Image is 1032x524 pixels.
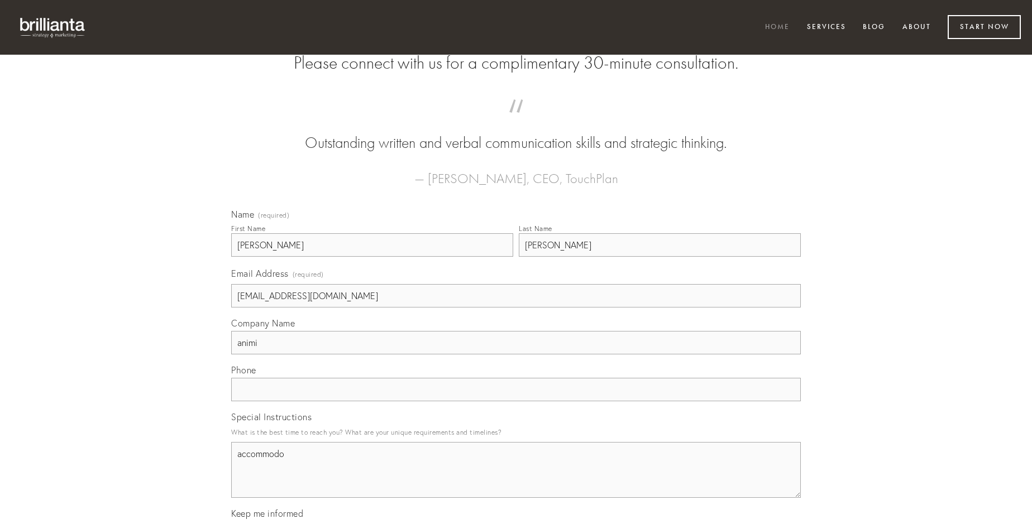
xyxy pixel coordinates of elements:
[948,15,1021,39] a: Start Now
[231,425,801,440] p: What is the best time to reach you? What are your unique requirements and timelines?
[249,110,783,154] blockquote: Outstanding written and verbal communication skills and strategic thinking.
[11,11,95,44] img: brillianta - research, strategy, marketing
[231,52,801,74] h2: Please connect with us for a complimentary 30-minute consultation.
[249,110,783,132] span: “
[895,18,938,37] a: About
[231,268,289,279] span: Email Address
[231,364,256,376] span: Phone
[856,18,892,37] a: Blog
[231,224,265,233] div: First Name
[231,318,295,329] span: Company Name
[231,508,303,519] span: Keep me informed
[758,18,797,37] a: Home
[258,212,289,219] span: (required)
[231,442,801,498] textarea: accommodo
[519,224,552,233] div: Last Name
[231,411,312,422] span: Special Instructions
[231,209,254,220] span: Name
[249,154,783,190] figcaption: — [PERSON_NAME], CEO, TouchPlan
[800,18,853,37] a: Services
[293,267,324,282] span: (required)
